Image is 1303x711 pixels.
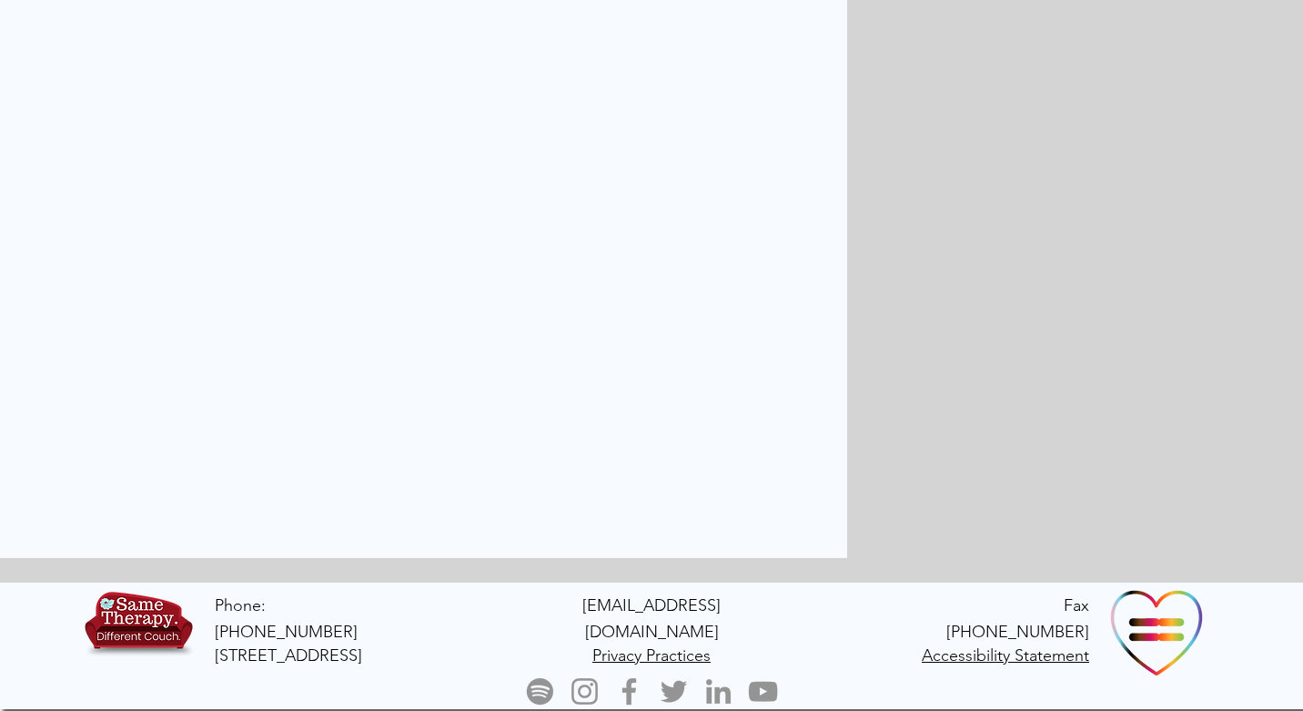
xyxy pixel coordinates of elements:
[922,645,1089,665] a: Accessibility Statement
[567,674,602,709] img: Instagram
[745,674,781,709] img: YouTube
[522,674,558,709] img: Spotify
[582,594,721,642] a: [EMAIL_ADDRESS][DOMAIN_NAME]
[215,595,358,642] a: Phone: [PHONE_NUMBER]
[215,645,362,665] span: [STREET_ADDRESS]
[592,645,711,665] a: Privacy Practices
[922,645,1089,665] span: Accessibility Statement
[656,674,692,709] img: Twitter
[592,645,711,665] span: Privacy Practices
[522,674,781,709] ul: Social Bar
[582,595,721,642] span: [EMAIL_ADDRESS][DOMAIN_NAME]
[1108,583,1207,681] img: Ally Organization
[81,588,197,668] img: TBH.US
[611,674,647,709] img: Facebook
[701,674,736,709] img: LinkedIn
